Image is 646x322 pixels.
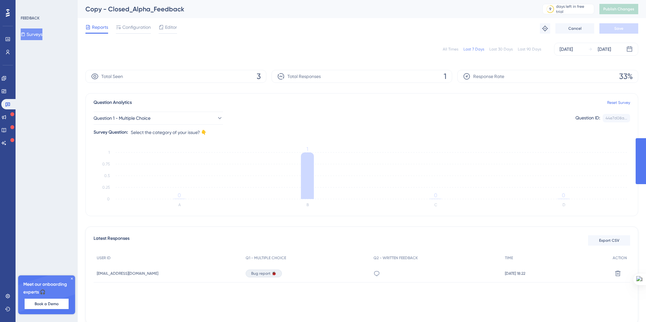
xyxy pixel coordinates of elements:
[94,235,129,246] span: Latest Responses
[505,271,525,276] span: [DATE] 18:22
[92,23,108,31] span: Reports
[131,128,206,136] span: Select the category of your issue? 👇
[562,203,565,207] text: D
[606,116,627,121] div: 44e7d08a...
[614,26,623,31] span: Save
[599,23,638,34] button: Save
[178,203,181,207] text: A
[122,23,151,31] span: Configuration
[473,72,504,80] span: Response Rate
[101,72,123,80] span: Total Seen
[619,296,638,316] iframe: UserGuiding AI Assistant Launcher
[443,47,458,52] div: All Times
[588,235,630,246] button: Export CSV
[306,203,309,207] text: B
[21,28,42,40] button: Surveys
[607,100,630,105] a: Reset Survey
[97,271,158,276] span: [EMAIL_ADDRESS][DOMAIN_NAME]
[518,47,541,52] div: Last 90 Days
[21,16,39,21] div: FEEDBACK
[556,4,592,14] div: days left in free trial
[102,185,110,190] tspan: 0.25
[549,6,551,12] div: 9
[107,197,110,201] tspan: 0
[505,255,513,261] span: TIME
[246,255,286,261] span: Q1 - MULTIPLE CHOICE
[434,203,437,207] text: C
[599,4,638,14] button: Publish Changes
[94,114,150,122] span: Question 1 - Multiple Choice
[178,192,181,198] tspan: 0
[568,26,582,31] span: Cancel
[560,45,573,53] div: [DATE]
[575,114,600,122] div: Question ID:
[489,47,513,52] div: Last 30 Days
[102,162,110,166] tspan: 0.75
[165,23,177,31] span: Editor
[287,72,321,80] span: Total Responses
[555,23,594,34] button: Cancel
[463,47,484,52] div: Last 7 Days
[306,146,308,152] tspan: 1
[434,192,437,198] tspan: 0
[373,255,418,261] span: Q2 - WRITTEN FEEDBACK
[444,71,447,82] span: 1
[603,6,634,12] span: Publish Changes
[94,99,132,106] span: Question Analytics
[35,301,59,306] span: Book a Demo
[94,112,223,125] button: Question 1 - Multiple Choice
[257,71,261,82] span: 3
[108,150,110,155] tspan: 1
[619,71,633,82] span: 33%
[25,299,69,309] button: Book a Demo
[23,281,70,296] span: Meet our onboarding experts 🎧
[94,128,128,136] div: Survey Question:
[562,192,565,198] tspan: 0
[104,173,110,178] tspan: 0.5
[251,271,276,276] span: Bug report 🐞
[598,45,611,53] div: [DATE]
[613,255,627,261] span: ACTION
[599,238,619,243] span: Export CSV
[97,255,111,261] span: USER ID
[85,5,526,14] div: Copy - Closed_Alpha_Feedback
